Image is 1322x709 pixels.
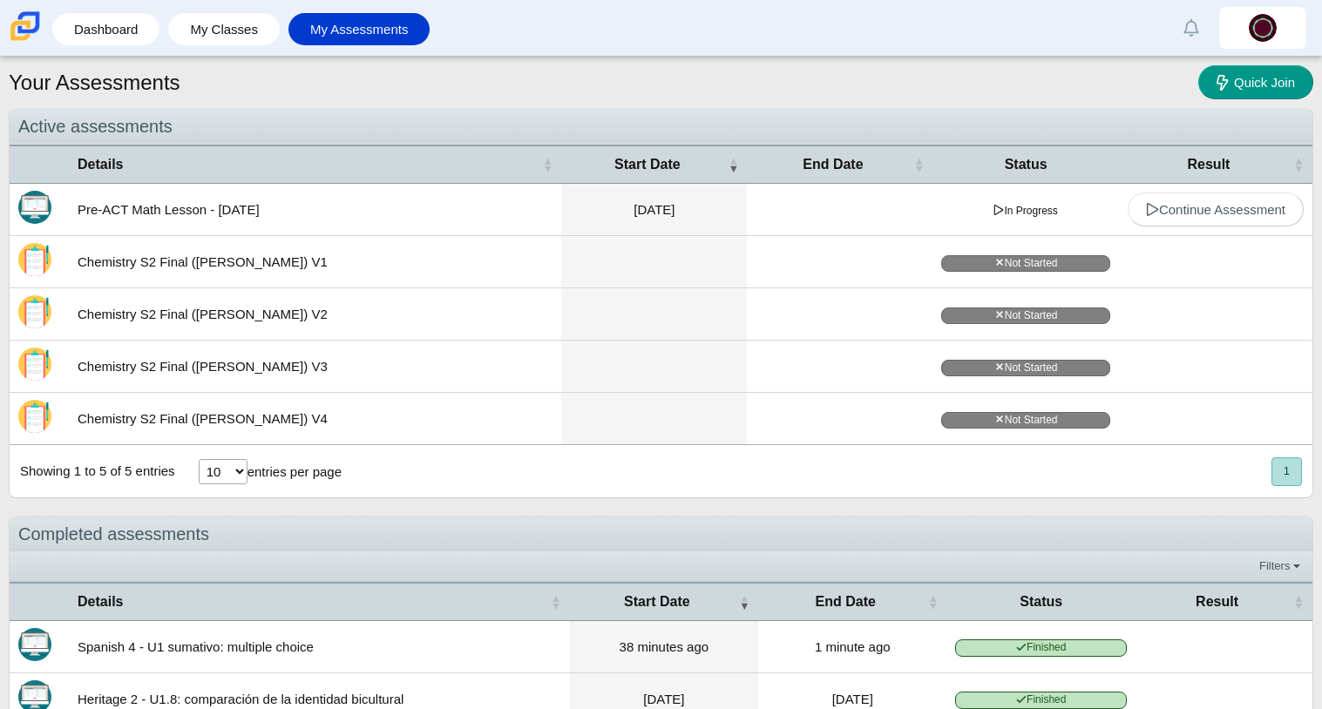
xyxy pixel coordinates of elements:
[728,156,738,173] span: Start Date : Activate to remove sorting
[570,155,724,174] span: Start Date
[297,13,422,45] a: My Assessments
[542,156,553,173] span: Details : Activate to sort
[955,639,1127,656] span: Finished
[1128,155,1290,174] span: Result
[10,517,1312,552] div: Completed assessments
[941,307,1110,324] span: Not Started
[78,592,547,611] span: Details
[78,155,539,174] span: Details
[61,13,151,45] a: Dashboard
[739,593,749,611] span: Start Date : Activate to remove sorting
[1144,592,1290,611] span: Result
[1198,65,1313,99] a: Quick Join
[1249,14,1277,42] img: reymiguel.menes.tSaLYp
[18,295,51,328] img: Scannable
[1172,9,1210,47] a: Alerts
[1271,457,1302,486] button: 1
[551,593,561,611] span: Details : Activate to sort
[767,592,924,611] span: End Date
[941,255,1110,272] span: Not Started
[620,639,709,654] time: Oct 1, 2025 at 10:03 AM
[1219,7,1306,49] a: reymiguel.menes.tSaLYp
[832,692,873,706] time: Sep 22, 2025 at 3:27 PM
[1293,156,1304,173] span: Result : Activate to sort
[247,464,342,479] label: entries per page
[1146,202,1285,217] span: Continue Assessment
[177,13,271,45] a: My Classes
[10,109,1312,145] div: Active assessments
[1128,192,1304,226] a: Continue Assessment
[634,202,675,217] time: Mar 8, 2024 at 10:15 AM
[989,203,1062,219] span: In Progress
[1234,75,1295,90] span: Quick Join
[579,592,736,611] span: Start Date
[7,8,44,44] img: Carmen School of Science & Technology
[69,393,561,445] td: Chemistry S2 Final ([PERSON_NAME]) V4
[927,593,938,611] span: End Date : Activate to sort
[756,155,910,174] span: End Date
[1293,593,1304,611] span: Result : Activate to sort
[69,341,561,393] td: Chemistry S2 Final ([PERSON_NAME]) V3
[1270,457,1302,486] nav: pagination
[913,156,924,173] span: End Date : Activate to sort
[18,400,51,433] img: Scannable
[955,592,1127,611] span: Status
[643,692,684,706] time: Sep 22, 2025 at 3:24 PM
[815,639,891,654] time: Oct 1, 2025 at 10:40 AM
[941,412,1110,429] span: Not Started
[10,445,175,497] div: Showing 1 to 5 of 5 entries
[69,236,561,288] td: Chemistry S2 Final ([PERSON_NAME]) V1
[18,628,51,661] img: Itembank
[69,621,570,673] td: Spanish 4 - U1 sumativo: multiple choice
[69,288,561,341] td: Chemistry S2 Final ([PERSON_NAME]) V2
[7,32,44,47] a: Carmen School of Science & Technology
[18,348,51,381] img: Scannable
[955,692,1127,708] span: Finished
[18,243,51,276] img: Scannable
[18,191,51,224] img: Itembank
[9,68,180,98] h1: Your Assessments
[69,184,561,236] td: Pre-ACT Math Lesson - [DATE]
[1255,557,1308,575] a: Filters
[941,360,1110,376] span: Not Started
[941,155,1110,174] span: Status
